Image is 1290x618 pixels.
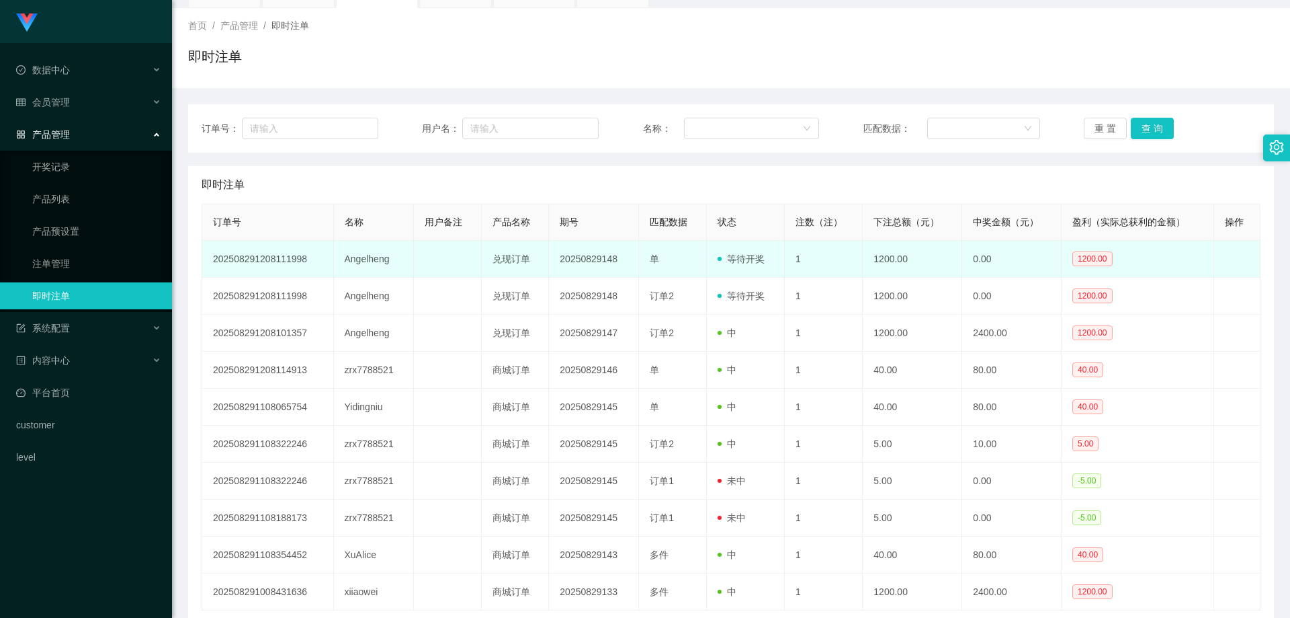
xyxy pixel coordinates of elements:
i: 图标: check-circle-o [16,65,26,75]
td: 1 [785,574,863,611]
td: 商城订单 [482,500,549,537]
span: 40.00 [1072,362,1103,377]
td: 202508291108188173 [202,500,334,537]
td: zrx7788521 [334,426,415,463]
td: 商城订单 [482,463,549,500]
span: 系统配置 [16,323,70,334]
a: level [16,444,161,471]
td: Angelheng [334,241,415,278]
td: 1 [785,500,863,537]
td: 5.00 [863,426,962,463]
td: 1 [785,463,863,500]
span: 订单号： [202,122,242,136]
a: 开奖记录 [32,153,161,180]
td: Yidingniu [334,389,415,426]
span: 订单2 [650,327,674,338]
td: 40.00 [863,389,962,426]
td: 0.00 [962,463,1062,500]
td: Angelheng [334,278,415,315]
span: 产品管理 [16,129,70,140]
td: 1200.00 [863,241,962,278]
span: 首页 [188,20,207,31]
td: 0.00 [962,500,1062,537]
i: 图标: down [803,124,811,134]
td: 商城订单 [482,574,549,611]
td: 202508291108354452 [202,537,334,574]
h1: 即时注单 [188,46,242,67]
td: 20250829133 [549,574,639,611]
span: 1200.00 [1072,584,1112,599]
span: 会员管理 [16,97,70,108]
td: 1 [785,352,863,389]
span: 中 [718,364,736,375]
span: 未中 [718,512,746,523]
span: 名称： [643,122,684,136]
span: -5.00 [1072,510,1101,525]
span: 匹配数据： [863,122,927,136]
td: 202508291108322246 [202,463,334,500]
span: -5.00 [1072,473,1101,488]
input: 请输入 [242,118,378,139]
td: 20250829146 [549,352,639,389]
span: 操作 [1225,217,1244,227]
span: 订单号 [213,217,241,227]
td: 1200.00 [863,278,962,315]
span: 1200.00 [1072,325,1112,340]
span: 中奖金额（元） [973,217,1039,227]
span: 5.00 [1072,436,1099,451]
td: 商城订单 [482,537,549,574]
span: 单 [650,254,659,264]
i: 图标: appstore-o [16,130,26,139]
span: 数据中心 [16,65,70,75]
td: zrx7788521 [334,463,415,500]
td: 1200.00 [863,574,962,611]
a: 图标: dashboard平台首页 [16,379,161,406]
td: 80.00 [962,389,1062,426]
td: 1 [785,537,863,574]
td: 2400.00 [962,315,1062,352]
td: 商城订单 [482,352,549,389]
td: 202508291208114913 [202,352,334,389]
span: / [212,20,215,31]
span: 40.00 [1072,399,1103,414]
td: 20250829148 [549,278,639,315]
span: 匹配数据 [650,217,687,227]
td: 20250829145 [549,500,639,537]
span: 单 [650,364,659,375]
td: 20250829145 [549,389,639,426]
td: 20250829148 [549,241,639,278]
td: zrx7788521 [334,500,415,537]
span: 下注总额（元） [873,217,939,227]
img: logo.9652507e.png [16,13,38,32]
td: 兑现订单 [482,315,549,352]
span: 等待开奖 [718,291,765,301]
button: 查 询 [1131,118,1174,139]
span: 用户备注 [425,217,462,227]
td: zrx7788521 [334,352,415,389]
td: 202508291108322246 [202,426,334,463]
td: 5.00 [863,500,962,537]
span: 多件 [650,549,669,560]
i: 图标: setting [1269,140,1284,155]
td: 202508291208111998 [202,241,334,278]
td: 80.00 [962,537,1062,574]
span: 用户名： [422,122,462,136]
span: 注数（注） [795,217,843,227]
span: 订单2 [650,438,674,449]
span: 盈利（实际总获利的金额） [1072,217,1185,227]
td: 10.00 [962,426,1062,463]
span: 1200.00 [1072,288,1112,303]
td: 80.00 [962,352,1062,389]
td: 40.00 [863,537,962,574]
span: 等待开奖 [718,254,765,264]
td: 0.00 [962,241,1062,278]
span: 1200.00 [1072,252,1112,266]
td: 1 [785,241,863,278]
td: Angelheng [334,315,415,352]
a: 产品列表 [32,186,161,213]
span: 名称 [345,217,363,227]
span: 未中 [718,475,746,486]
td: xiiaowei [334,574,415,611]
span: 中 [718,549,736,560]
td: 1 [785,389,863,426]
